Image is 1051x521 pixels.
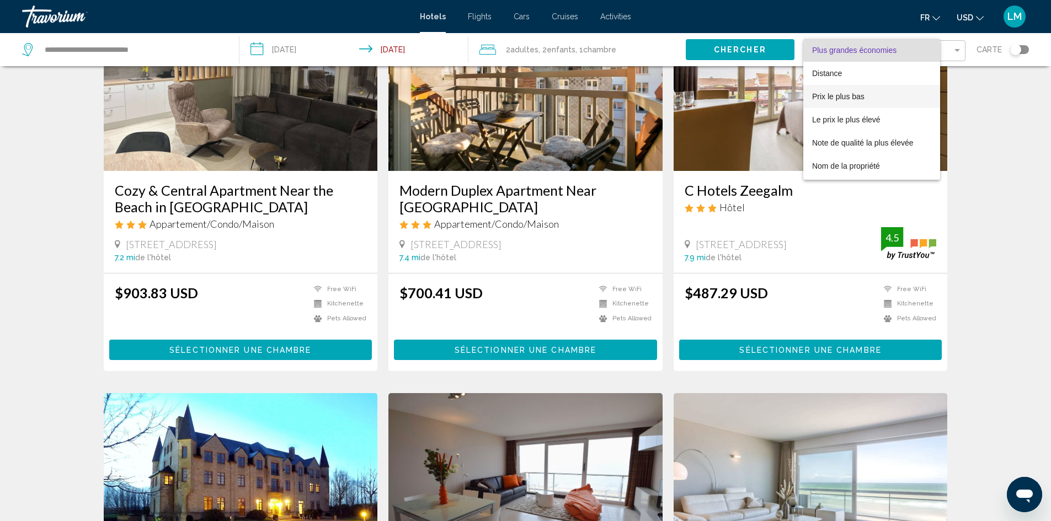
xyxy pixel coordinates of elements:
[812,115,881,124] span: Le prix le plus élevé
[1007,477,1042,512] iframe: Bouton de lancement de la fenêtre de messagerie
[812,69,842,78] span: Distance
[812,46,897,55] span: Plus grandes économies
[803,39,940,180] div: Sort by
[812,92,865,101] span: Prix le plus bas
[812,138,914,147] span: Note de qualité la plus élevée
[812,162,880,170] span: Nom de la propriété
